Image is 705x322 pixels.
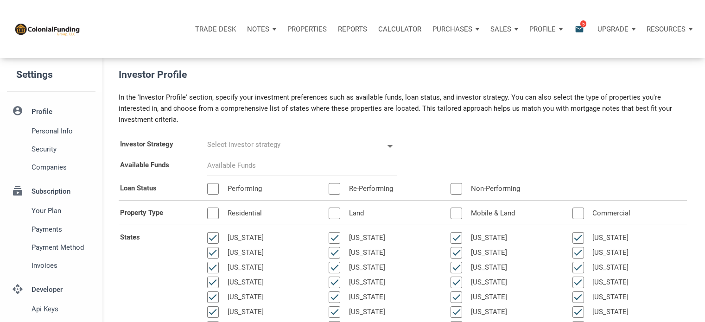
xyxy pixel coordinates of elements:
[207,134,383,155] input: Select investor strategy
[16,65,102,85] h5: Settings
[462,183,525,195] label: Non-Performing
[7,300,95,318] a: Api keys
[32,242,92,253] span: Payment Method
[7,140,95,158] a: Security
[219,306,268,318] label: [US_STATE]
[32,260,92,271] span: Invoices
[432,25,472,33] p: Purchases
[641,15,698,43] button: Resources
[647,25,686,33] p: Resources
[592,15,641,43] button: Upgrade
[462,247,512,259] label: [US_STATE]
[584,232,634,244] label: [US_STATE]
[427,15,485,43] button: Purchases
[462,262,512,273] label: [US_STATE]
[340,232,390,244] label: [US_STATE]
[219,247,268,259] label: [US_STATE]
[485,15,524,43] button: Sales
[340,208,368,219] label: Land
[282,15,332,43] a: Properties
[7,220,95,238] a: Payments
[113,134,200,155] label: Investor Strategy
[14,22,80,36] img: NoteUnlimited
[32,303,92,315] span: Api keys
[119,67,696,82] h5: Investor Profile
[219,262,268,273] label: [US_STATE]
[32,224,92,235] span: Payments
[219,291,268,303] label: [US_STATE]
[584,262,634,273] label: [US_STATE]
[340,262,390,273] label: [US_STATE]
[340,306,390,318] label: [US_STATE]
[574,24,585,34] i: email
[7,122,95,140] a: Personal Info
[568,15,592,43] button: email5
[580,20,586,27] span: 5
[32,144,92,155] span: Security
[340,291,390,303] label: [US_STATE]
[340,247,390,259] label: [US_STATE]
[584,306,634,318] label: [US_STATE]
[7,202,95,220] a: Your plan
[462,291,512,303] label: [US_STATE]
[207,155,397,176] input: Available Funds
[340,183,398,195] label: Re-Performing
[462,277,512,288] label: [US_STATE]
[7,238,95,256] a: Payment Method
[287,25,327,33] p: Properties
[112,92,694,125] div: In the 'Investor Profile' section, specify your investment preferences such as available funds, l...
[584,208,635,219] label: Commercial
[340,277,390,288] label: [US_STATE]
[584,247,634,259] label: [US_STATE]
[7,256,95,274] a: Invoices
[597,25,629,33] p: Upgrade
[490,25,511,33] p: Sales
[32,205,92,216] span: Your plan
[584,277,634,288] label: [US_STATE]
[113,203,200,222] label: Property Type
[332,15,373,43] button: Reports
[241,15,282,43] button: Notes
[529,25,556,33] p: Profile
[113,178,200,198] label: Loan Status
[32,126,92,137] span: Personal Info
[219,208,267,219] label: Residential
[462,208,520,219] label: Mobile & Land
[524,15,568,43] button: Profile
[219,277,268,288] label: [US_STATE]
[378,25,421,33] p: Calculator
[247,25,269,33] p: Notes
[7,158,95,177] a: Companies
[462,306,512,318] label: [US_STATE]
[373,15,427,43] a: Calculator
[32,162,92,173] span: Companies
[462,232,512,244] label: [US_STATE]
[584,291,634,303] label: [US_STATE]
[338,25,367,33] p: Reports
[219,232,268,244] label: [US_STATE]
[190,15,241,43] button: Trade Desk
[113,155,200,176] label: Available Funds
[195,25,236,33] p: Trade Desk
[219,183,267,195] label: Performing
